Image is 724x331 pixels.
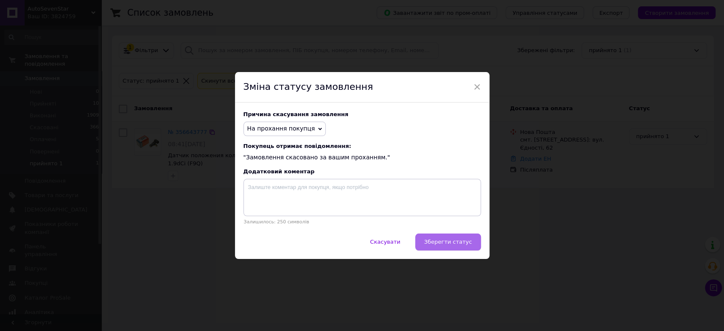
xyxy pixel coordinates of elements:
[370,239,400,245] span: Скасувати
[235,72,489,103] div: Зміна статусу замовлення
[243,143,481,162] div: "Замовлення скасовано за вашим проханням."
[247,125,315,132] span: На прохання покупця
[243,143,481,149] span: Покупець отримає повідомлення:
[415,234,481,250] button: Зберегти статус
[243,111,481,117] div: Причина скасування замовлення
[243,168,481,175] div: Додатковий коментар
[424,239,472,245] span: Зберегти статус
[473,80,481,94] span: ×
[243,219,481,225] p: Залишилось: 250 символів
[361,234,409,250] button: Скасувати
